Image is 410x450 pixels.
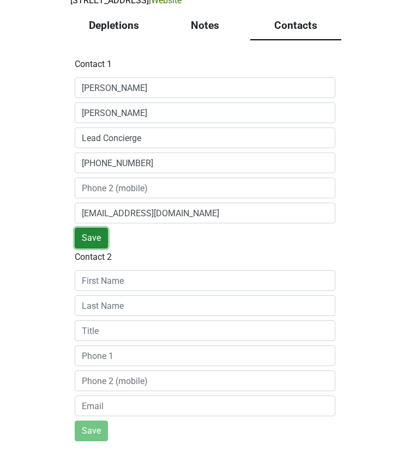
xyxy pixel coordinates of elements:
button: Save [75,421,108,441]
label: Contact 1 [75,58,112,71]
input: Last Name [75,102,335,123]
input: Last Name [75,295,335,316]
input: Phone 2 (mobile) [75,178,335,198]
input: Phone 2 (mobile) [75,370,335,391]
div: Notes [160,13,251,40]
div: Depletions [69,13,160,40]
input: Email [75,203,335,223]
button: Save [75,228,108,248]
input: Title [75,320,335,341]
input: Phone 1 [75,153,335,173]
input: First Name [75,270,335,291]
input: Email [75,396,335,416]
label: Contact 2 [75,251,112,264]
div: Contacts [250,13,341,40]
input: Phone 1 [75,345,335,366]
input: First Name [75,77,335,98]
input: Title [75,127,335,148]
